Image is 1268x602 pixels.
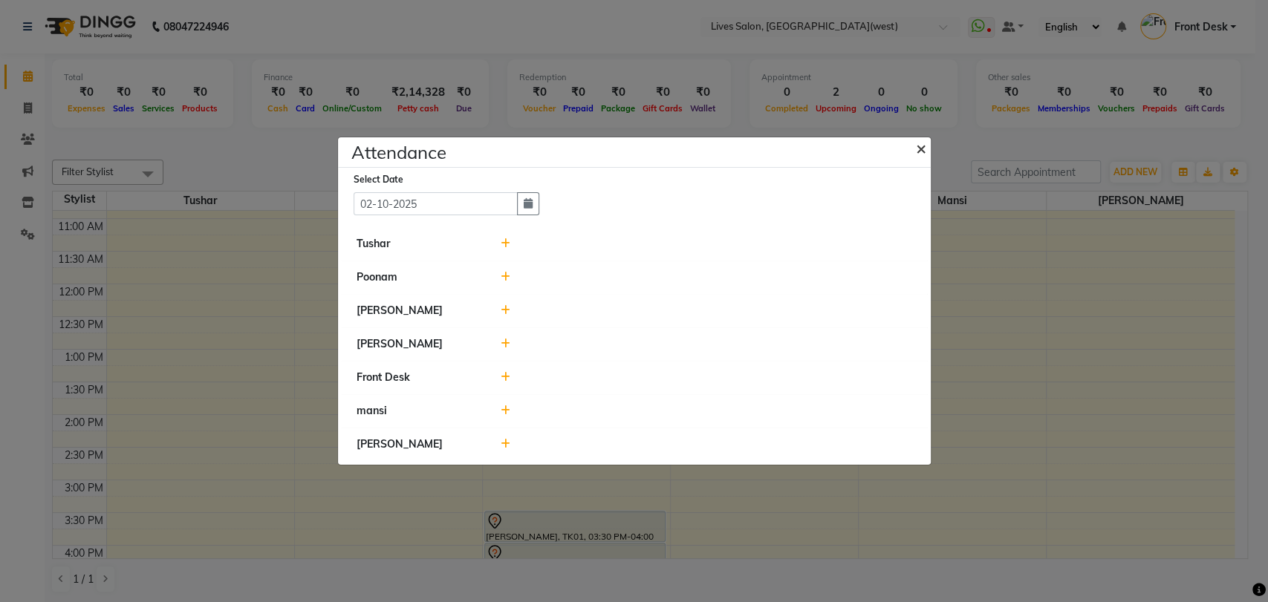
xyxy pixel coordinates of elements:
div: [PERSON_NAME] [345,303,490,318]
button: Close [904,127,941,169]
span: × [916,137,926,159]
input: Select date [354,192,518,215]
div: Front Desk [345,370,490,385]
div: [PERSON_NAME] [345,336,490,352]
div: Poonam [345,269,490,285]
div: mansi [345,403,490,419]
div: Tushar [345,236,490,252]
h4: Attendance [351,139,446,166]
div: [PERSON_NAME] [345,436,490,452]
label: Select Date [354,173,403,186]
